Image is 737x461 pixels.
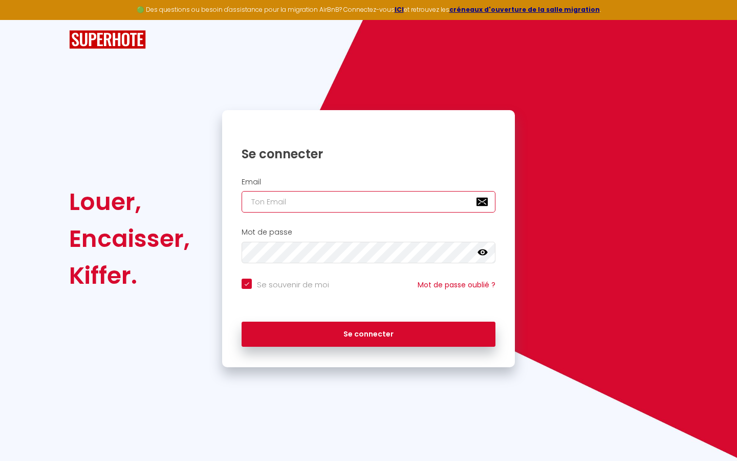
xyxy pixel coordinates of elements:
[69,30,146,49] img: SuperHote logo
[242,178,495,186] h2: Email
[69,257,190,294] div: Kiffer.
[418,280,495,290] a: Mot de passe oublié ?
[449,5,600,14] a: créneaux d'ouverture de la salle migration
[242,322,495,347] button: Se connecter
[242,191,495,213] input: Ton Email
[8,4,39,35] button: Ouvrir le widget de chat LiveChat
[242,146,495,162] h1: Se connecter
[242,228,495,237] h2: Mot de passe
[69,183,190,220] div: Louer,
[395,5,404,14] a: ICI
[69,220,190,257] div: Encaisser,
